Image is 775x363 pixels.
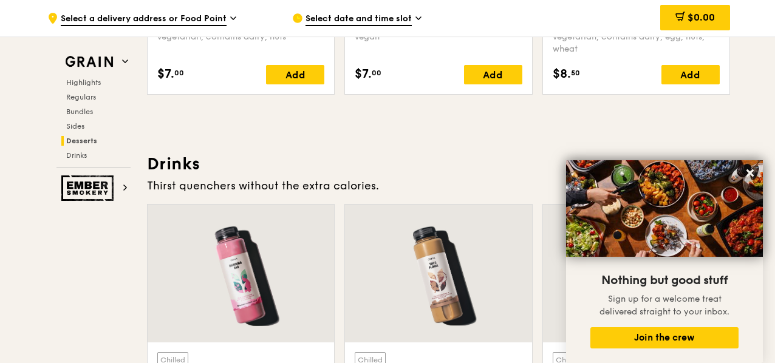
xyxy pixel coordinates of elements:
[157,31,324,55] div: vegetarian, contains dairy, nuts
[66,78,101,87] span: Highlights
[571,68,580,78] span: 50
[590,327,739,348] button: Join the crew
[601,273,728,288] span: Nothing but good stuff
[306,13,412,26] span: Select date and time slot
[553,31,720,55] div: vegetarian, contains dairy, egg, nuts, wheat
[66,151,87,160] span: Drinks
[661,65,720,84] div: Add
[566,160,763,257] img: DSC07876-Edit02-Large.jpeg
[61,175,117,201] img: Ember Smokery web logo
[355,65,372,83] span: $7.
[740,163,760,183] button: Close
[66,107,93,116] span: Bundles
[66,93,96,101] span: Regulars
[174,68,184,78] span: 00
[61,13,227,26] span: Select a delivery address or Food Point
[355,31,522,55] div: vegan
[147,177,730,194] div: Thirst quenchers without the extra calories.
[157,65,174,83] span: $7.
[553,65,571,83] span: $8.
[464,65,522,84] div: Add
[147,153,730,175] h3: Drinks
[61,51,117,73] img: Grain web logo
[266,65,324,84] div: Add
[66,137,97,145] span: Desserts
[688,12,715,23] span: $0.00
[66,122,84,131] span: Sides
[372,68,381,78] span: 00
[599,294,729,317] span: Sign up for a welcome treat delivered straight to your inbox.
